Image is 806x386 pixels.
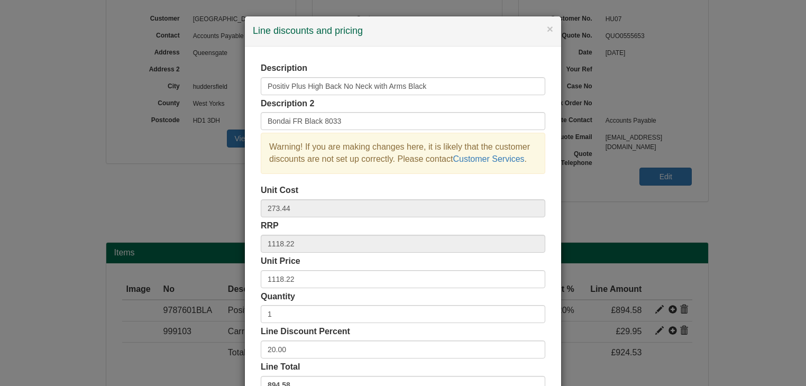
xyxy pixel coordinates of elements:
a: Customer Services [453,154,524,163]
label: Quantity [261,291,295,303]
label: RRP [261,220,279,232]
div: Warning! If you are making changes here, it is likely that the customer discounts are not set up ... [261,133,545,174]
button: × [547,23,553,34]
label: Description 2 [261,98,314,110]
h4: Line discounts and pricing [253,24,553,38]
label: Line Total [261,361,300,373]
label: Unit Cost [261,185,298,197]
label: Line Discount Percent [261,326,350,338]
label: Unit Price [261,255,300,268]
label: Description [261,62,307,75]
